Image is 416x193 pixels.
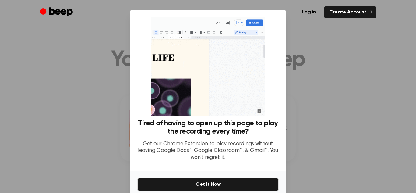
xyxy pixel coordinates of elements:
[324,6,376,18] a: Create Account
[137,119,279,136] h3: Tired of having to open up this page to play the recording every time?
[137,178,279,191] button: Get It Now
[40,6,74,18] a: Beep
[151,17,264,116] img: Beep extension in action
[297,6,321,18] a: Log in
[137,141,279,161] p: Get our Chrome Extension to play recordings without leaving Google Docs™, Google Classroom™, & Gm...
